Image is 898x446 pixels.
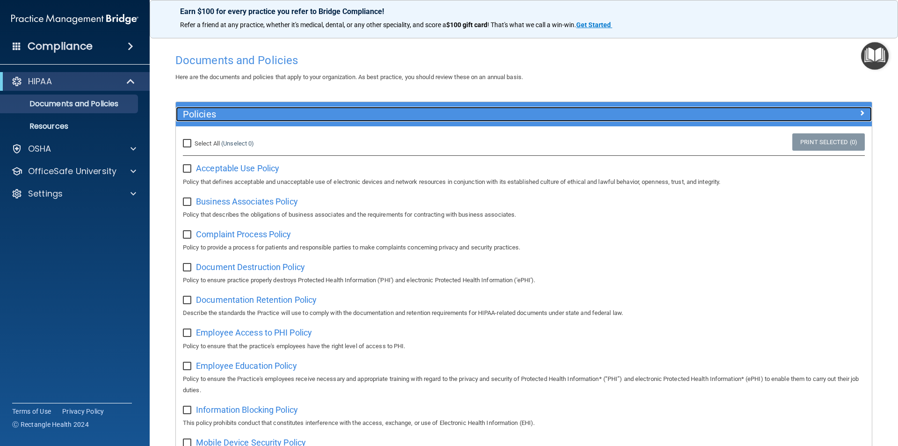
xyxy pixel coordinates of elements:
span: Documentation Retention Policy [196,295,317,305]
h5: Policies [183,109,691,119]
span: Employee Access to PHI Policy [196,328,312,337]
p: Earn $100 for every practice you refer to Bridge Compliance! [180,7,868,16]
input: Select All (Unselect 0) [183,140,194,147]
a: Settings [11,188,136,199]
h4: Compliance [28,40,93,53]
a: (Unselect 0) [221,140,254,147]
p: Policy to ensure practice properly destroys Protected Health Information ('PHI') and electronic P... [183,275,865,286]
span: Document Destruction Policy [196,262,305,272]
span: ! That's what we call a win-win. [487,21,576,29]
a: Terms of Use [12,407,51,416]
p: Policy to ensure the Practice's employees receive necessary and appropriate training with regard ... [183,373,865,396]
strong: Get Started [576,21,611,29]
a: Privacy Policy [62,407,104,416]
p: OfficeSafe University [28,166,116,177]
span: Information Blocking Policy [196,405,298,415]
p: Documents and Policies [6,99,134,109]
a: Print Selected (0) [792,133,865,151]
span: Acceptable Use Policy [196,163,279,173]
span: Ⓒ Rectangle Health 2024 [12,420,89,429]
button: Open Resource Center [861,42,889,70]
p: Policy that describes the obligations of business associates and the requirements for contracting... [183,209,865,220]
a: OfficeSafe University [11,166,136,177]
p: Policy to provide a process for patients and responsible parties to make complaints concerning pr... [183,242,865,253]
span: Refer a friend at any practice, whether it's medical, dental, or any other speciality, and score a [180,21,446,29]
strong: $100 gift card [446,21,487,29]
a: Get Started [576,21,612,29]
p: This policy prohibits conduct that constitutes interference with the access, exchange, or use of ... [183,417,865,429]
p: HIPAA [28,76,52,87]
span: Employee Education Policy [196,361,297,371]
span: Business Associates Policy [196,197,298,206]
p: Settings [28,188,63,199]
a: HIPAA [11,76,136,87]
p: OSHA [28,143,51,154]
span: Select All [195,140,220,147]
p: Policy that defines acceptable and unacceptable use of electronic devices and network resources i... [183,176,865,188]
p: Policy to ensure that the practice's employees have the right level of access to PHI. [183,341,865,352]
a: Policies [183,107,865,122]
img: PMB logo [11,10,138,29]
p: Resources [6,122,134,131]
h4: Documents and Policies [175,54,872,66]
span: Here are the documents and policies that apply to your organization. As best practice, you should... [175,73,523,80]
a: OSHA [11,143,136,154]
p: Describe the standards the Practice will use to comply with the documentation and retention requi... [183,307,865,319]
span: Complaint Process Policy [196,229,291,239]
